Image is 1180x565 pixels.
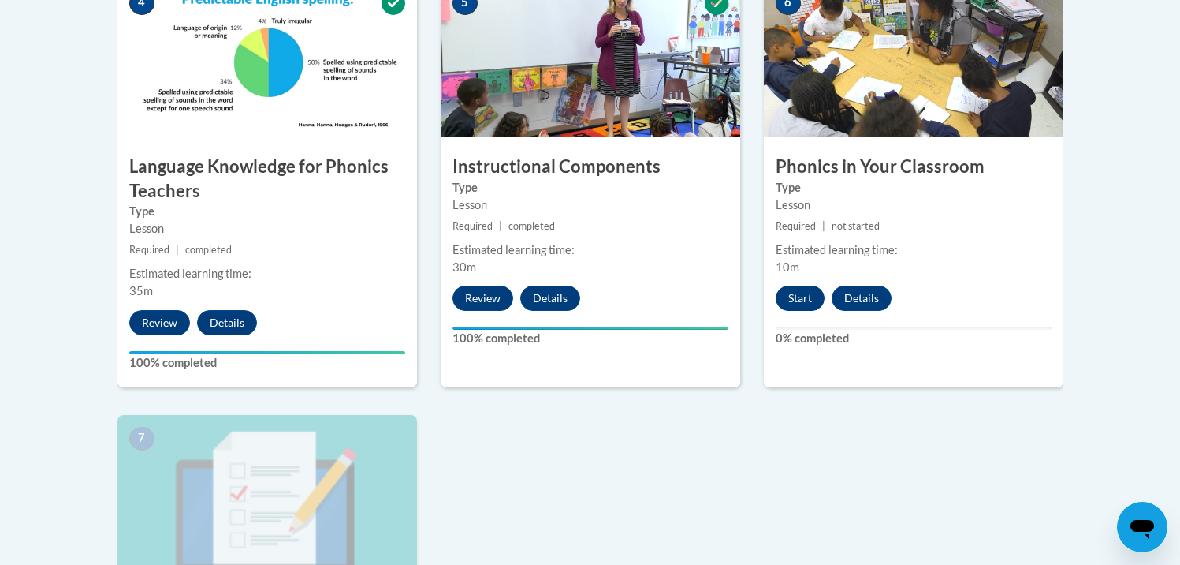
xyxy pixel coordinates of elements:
[452,220,493,232] span: Required
[129,427,154,451] span: 7
[129,220,405,238] div: Lesson
[776,260,799,274] span: 10m
[832,286,892,311] button: Details
[452,260,476,274] span: 30m
[832,220,880,232] span: not started
[129,354,405,372] label: 100% completed
[776,179,1052,196] label: Type
[499,220,502,232] span: |
[452,179,728,196] label: Type
[129,284,153,297] span: 35m
[1117,502,1167,552] iframe: Button to launch messaging window
[197,310,257,335] button: Details
[185,244,232,256] span: completed
[822,220,825,232] span: |
[129,203,405,220] label: Type
[117,155,417,204] h3: Language Knowledge for Phonics Teachers
[776,241,1052,259] div: Estimated learning time:
[441,155,740,179] h3: Instructional Components
[776,286,825,311] button: Start
[776,220,816,232] span: Required
[508,220,555,232] span: completed
[176,244,179,256] span: |
[129,244,169,256] span: Required
[129,351,405,354] div: Your progress
[452,327,728,330] div: Your progress
[452,196,728,214] div: Lesson
[452,286,513,311] button: Review
[452,241,728,259] div: Estimated learning time:
[129,310,190,335] button: Review
[452,330,728,347] label: 100% completed
[764,155,1063,179] h3: Phonics in Your Classroom
[776,196,1052,214] div: Lesson
[129,265,405,282] div: Estimated learning time:
[776,330,1052,347] label: 0% completed
[520,286,580,311] button: Details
